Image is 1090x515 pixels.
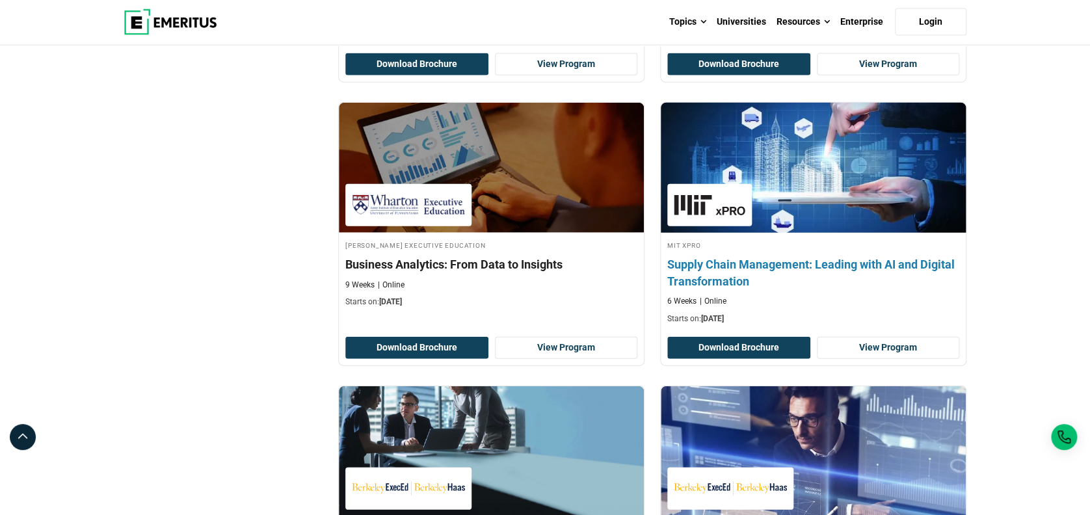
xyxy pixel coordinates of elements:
p: 9 Weeks [345,280,375,291]
img: Business Analytics: From Data to Insights | Online Business Analytics Course [339,103,644,233]
span: [DATE] [379,297,402,306]
a: View Program [817,337,960,359]
img: Wharton Executive Education [352,191,465,220]
button: Download Brochure [345,53,488,75]
h4: [PERSON_NAME] Executive Education [345,239,637,250]
a: Login [895,8,966,36]
img: MIT xPRO [674,191,745,220]
h4: Supply Chain Management: Leading with AI and Digital Transformation [667,256,959,289]
p: Starts on: [667,313,959,324]
button: Download Brochure [667,337,810,359]
p: Online [378,280,405,291]
a: View Program [495,337,638,359]
button: Download Brochure [667,53,810,75]
span: [DATE] [701,314,724,323]
button: Download Brochure [345,337,488,359]
a: Supply Chain and Operations Course by MIT xPRO - September 4, 2025 MIT xPRO MIT xPRO Supply Chain... [661,103,966,331]
a: View Program [817,53,960,75]
p: Starts on: [345,297,637,308]
h4: Business Analytics: From Data to Insights [345,256,637,272]
h4: MIT xPRO [667,239,959,250]
img: Supply Chain Management: Leading with AI and Digital Transformation | Online Supply Chain and Ope... [646,96,981,239]
img: Berkeley Executive Education [352,474,465,503]
p: 6 Weeks [667,296,697,307]
img: Berkeley Executive Education [674,474,787,503]
p: Online [700,296,726,307]
a: View Program [495,53,638,75]
a: Business Analytics Course by Wharton Executive Education - August 28, 2025 Wharton Executive Educ... [339,103,644,315]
